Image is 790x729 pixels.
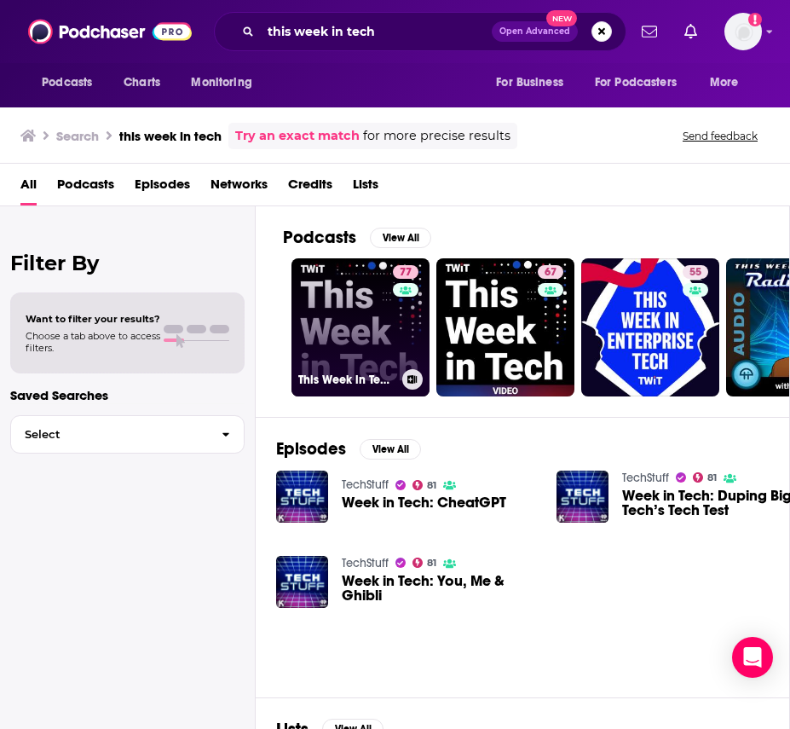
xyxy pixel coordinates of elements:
[724,13,762,50] img: User Profile
[291,258,430,396] a: 77This Week in Tech (Audio)
[57,171,114,205] a: Podcasts
[683,265,708,279] a: 55
[436,258,574,396] a: 67
[678,129,763,143] button: Send feedback
[545,264,556,281] span: 67
[179,67,274,99] button: open menu
[363,126,510,146] span: for more precise results
[288,171,332,205] a: Credits
[135,171,190,205] a: Episodes
[10,251,245,275] h2: Filter By
[26,313,160,325] span: Want to filter your results?
[724,13,762,50] span: Logged in as AirwaveMedia
[678,17,704,46] a: Show notifications dropdown
[546,10,577,26] span: New
[556,471,608,523] img: Week in Tech: Duping Big Tech’s Tech Test
[710,71,739,95] span: More
[276,556,328,608] img: Week in Tech: You, Me & Ghibli
[342,495,506,510] a: Week in Tech: CheatGPT
[400,264,412,281] span: 77
[235,126,360,146] a: Try an exact match
[370,228,431,248] button: View All
[56,128,99,144] h3: Search
[342,574,536,603] a: Week in Tech: You, Me & Ghibli
[412,558,437,568] a: 81
[26,330,160,354] span: Choose a tab above to access filters.
[360,439,421,460] button: View All
[261,18,492,45] input: Search podcasts, credits, & more...
[276,471,328,523] img: Week in Tech: CheatGPT
[276,438,421,460] a: EpisodesView All
[210,171,268,205] a: Networks
[538,265,563,279] a: 67
[112,67,170,99] a: Charts
[124,71,160,95] span: Charts
[748,13,762,26] svg: Add a profile image
[393,265,418,279] a: 77
[427,482,436,489] span: 81
[595,71,677,95] span: For Podcasters
[10,415,245,454] button: Select
[693,472,718,483] a: 81
[492,21,578,42] button: Open AdvancedNew
[283,227,356,248] h2: Podcasts
[119,128,222,144] h3: this week in tech
[581,258,719,396] a: 55
[30,67,114,99] button: open menu
[484,67,585,99] button: open menu
[342,556,389,570] a: TechStuff
[283,227,431,248] a: PodcastsView All
[499,27,570,36] span: Open Advanced
[707,474,717,482] span: 81
[28,15,192,48] img: Podchaser - Follow, Share and Rate Podcasts
[732,637,773,678] div: Open Intercom Messenger
[10,387,245,403] p: Saved Searches
[584,67,701,99] button: open menu
[191,71,251,95] span: Monitoring
[342,477,389,492] a: TechStuff
[298,373,395,387] h3: This Week in Tech (Audio)
[496,71,563,95] span: For Business
[353,171,378,205] a: Lists
[698,67,760,99] button: open menu
[689,264,701,281] span: 55
[214,12,626,51] div: Search podcasts, credits, & more...
[11,429,208,440] span: Select
[724,13,762,50] button: Show profile menu
[635,17,664,46] a: Show notifications dropdown
[412,480,437,490] a: 81
[20,171,37,205] a: All
[42,71,92,95] span: Podcasts
[276,438,346,460] h2: Episodes
[622,471,669,485] a: TechStuff
[427,559,436,567] span: 81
